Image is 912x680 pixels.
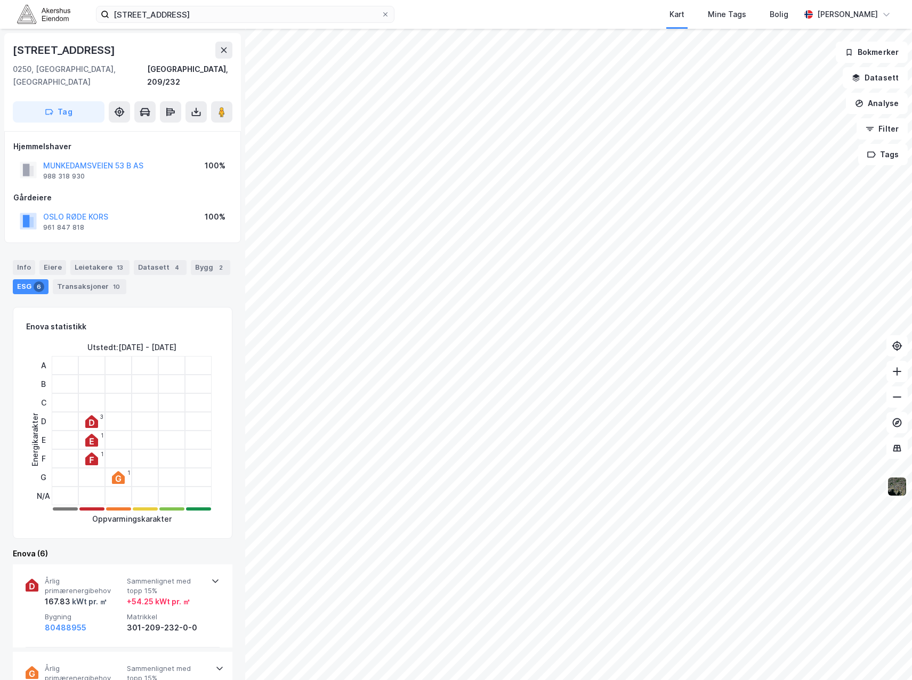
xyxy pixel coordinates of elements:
button: Analyse [846,93,908,114]
div: [STREET_ADDRESS] [13,42,117,59]
button: Tags [858,144,908,165]
span: Årlig primærenergibehov [45,577,123,595]
iframe: Chat Widget [859,629,912,680]
div: Kart [669,8,684,21]
div: Kontrollprogram for chat [859,629,912,680]
div: F [37,449,50,468]
div: A [37,356,50,375]
div: 167.83 [45,595,107,608]
div: 10 [111,281,122,292]
div: Eiere [39,260,66,275]
div: Oppvarmingskarakter [92,513,172,525]
button: Tag [13,101,104,123]
div: Enova statistikk [26,320,86,333]
div: E [37,431,50,449]
div: 13 [115,262,125,273]
input: Søk på adresse, matrikkel, gårdeiere, leietakere eller personer [109,6,381,22]
div: 1 [127,469,130,476]
div: 3 [100,414,103,420]
div: kWt pr. ㎡ [70,595,107,608]
img: akershus-eiendom-logo.9091f326c980b4bce74ccdd9f866810c.svg [17,5,70,23]
span: Matrikkel [127,612,205,621]
div: Hjemmelshaver [13,140,232,153]
div: 2 [215,262,226,273]
div: Mine Tags [708,8,746,21]
div: Utstedt : [DATE] - [DATE] [87,341,176,354]
div: Enova (6) [13,547,232,560]
div: Bygg [191,260,230,275]
div: Bolig [770,8,788,21]
div: Info [13,260,35,275]
div: [PERSON_NAME] [817,8,878,21]
div: Datasett [134,260,187,275]
div: G [37,468,50,487]
span: Bygning [45,612,123,621]
div: 100% [205,159,225,172]
img: 9k= [887,476,907,497]
div: 301-209-232-0-0 [127,621,205,634]
div: Transaksjoner [53,279,126,294]
div: Energikarakter [29,413,42,466]
div: Gårdeiere [13,191,232,204]
button: Bokmerker [836,42,908,63]
div: 961 847 818 [43,223,84,232]
button: Datasett [843,67,908,88]
div: B [37,375,50,393]
div: N/A [37,487,50,505]
div: 0250, [GEOGRAPHIC_DATA], [GEOGRAPHIC_DATA] [13,63,147,88]
div: 6 [34,281,44,292]
div: ESG [13,279,49,294]
button: Filter [857,118,908,140]
div: 1 [101,432,103,439]
div: [GEOGRAPHIC_DATA], 209/232 [147,63,232,88]
button: 80488955 [45,621,86,634]
div: D [37,412,50,431]
div: 4 [172,262,182,273]
div: C [37,393,50,412]
div: 988 318 930 [43,172,85,181]
div: Leietakere [70,260,130,275]
div: 1 [101,451,103,457]
div: 100% [205,211,225,223]
div: + 54.25 kWt pr. ㎡ [127,595,190,608]
span: Sammenlignet med topp 15% [127,577,205,595]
